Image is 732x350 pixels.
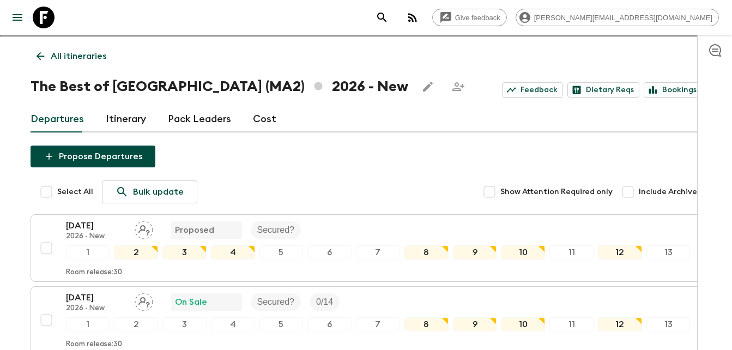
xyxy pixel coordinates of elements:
[356,317,400,331] div: 7
[598,245,642,260] div: 12
[31,45,112,67] a: All itineraries
[31,106,84,132] a: Departures
[66,317,110,331] div: 1
[307,317,352,331] div: 6
[162,317,207,331] div: 3
[66,291,126,304] p: [DATE]
[133,185,184,198] p: Bulk update
[310,293,340,311] div: Trip Fill
[31,76,408,98] h1: The Best of [GEOGRAPHIC_DATA] (MA2) 2026 - New
[7,7,28,28] button: menu
[644,82,702,98] a: Bookings
[162,245,207,260] div: 3
[432,9,507,26] a: Give feedback
[501,245,545,260] div: 10
[646,245,691,260] div: 13
[57,186,93,197] span: Select All
[356,245,400,260] div: 7
[175,224,214,237] p: Proposed
[549,245,594,260] div: 11
[168,106,231,132] a: Pack Leaders
[259,317,304,331] div: 5
[639,186,702,197] span: Include Archived
[135,296,153,305] span: Assign pack leader
[175,295,207,309] p: On Sale
[307,245,352,260] div: 6
[66,340,122,349] p: Room release: 30
[371,7,393,28] button: search adventures
[501,317,545,331] div: 10
[598,317,642,331] div: 12
[66,245,110,260] div: 1
[528,14,718,22] span: [PERSON_NAME][EMAIL_ADDRESS][DOMAIN_NAME]
[257,295,295,309] p: Secured?
[257,224,295,237] p: Secured?
[453,245,497,260] div: 9
[211,317,255,331] div: 4
[102,180,197,203] a: Bulk update
[404,317,449,331] div: 8
[549,317,594,331] div: 11
[114,317,158,331] div: 2
[447,76,469,98] span: Share this itinerary
[251,221,301,239] div: Secured?
[211,245,255,260] div: 4
[31,146,155,167] button: Propose Departures
[31,214,702,282] button: [DATE]2026 - NewAssign pack leaderProposedSecured?12345678910111213Room release:30
[253,106,276,132] a: Cost
[114,245,158,260] div: 2
[417,76,439,98] button: Edit this itinerary
[106,106,146,132] a: Itinerary
[404,245,449,260] div: 8
[567,82,639,98] a: Dietary Reqs
[66,232,126,241] p: 2026 - New
[66,268,122,277] p: Room release: 30
[135,224,153,233] span: Assign pack leader
[259,245,304,260] div: 5
[449,14,506,22] span: Give feedback
[316,295,333,309] p: 0 / 14
[66,304,126,313] p: 2026 - New
[516,9,719,26] div: [PERSON_NAME][EMAIL_ADDRESS][DOMAIN_NAME]
[500,186,613,197] span: Show Attention Required only
[251,293,301,311] div: Secured?
[502,82,563,98] a: Feedback
[66,219,126,232] p: [DATE]
[453,317,497,331] div: 9
[646,317,691,331] div: 13
[51,50,106,63] p: All itineraries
